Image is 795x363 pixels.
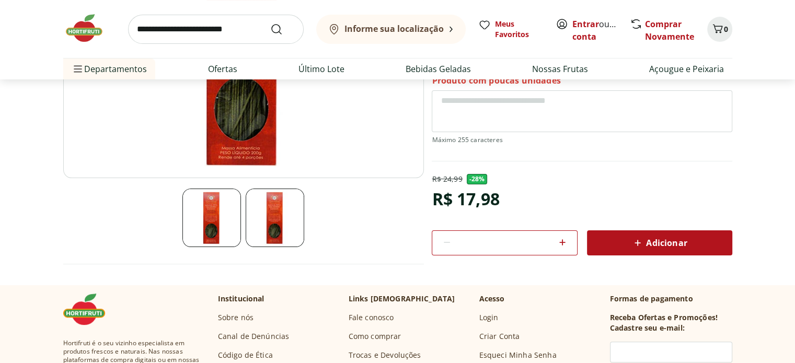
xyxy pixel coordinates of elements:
[270,23,295,36] button: Submit Search
[572,18,630,42] a: Criar conta
[72,56,147,81] span: Departamentos
[298,63,344,75] a: Último Lote
[572,18,599,30] a: Entrar
[218,331,290,342] a: Canal de Denúncias
[432,174,462,184] p: R$ 24,99
[587,230,732,255] button: Adicionar
[316,15,466,44] button: Informe sua localização
[63,294,116,325] img: Hortifruti
[432,184,499,214] div: R$ 17,98
[406,63,471,75] a: Bebidas Geladas
[208,63,237,75] a: Ofertas
[479,312,499,323] a: Login
[631,237,687,249] span: Adicionar
[432,75,560,86] p: Produto com poucas unidades
[349,312,394,323] a: Fale conosco
[63,13,116,44] img: Hortifruti
[649,63,724,75] a: Açougue e Peixaria
[478,19,543,40] a: Meus Favoritos
[724,24,728,34] span: 0
[467,174,488,184] span: - 28 %
[495,19,543,40] span: Meus Favoritos
[349,294,455,304] p: Links [DEMOGRAPHIC_DATA]
[218,294,264,304] p: Institucional
[479,331,520,342] a: Criar Conta
[645,18,694,42] a: Comprar Novamente
[610,294,732,304] p: Formas de pagamento
[532,63,588,75] a: Nossas Frutas
[610,312,718,323] h3: Receba Ofertas e Promoções!
[218,350,273,360] a: Código de Ética
[572,18,619,43] span: ou
[218,312,254,323] a: Sobre nós
[479,294,505,304] p: Acesso
[344,23,444,34] b: Informe sua localização
[479,350,557,360] a: Esqueci Minha Senha
[349,331,401,342] a: Como comprar
[610,323,685,333] h3: Cadastre seu e-mail:
[72,56,84,81] button: Menu
[182,189,241,247] img: Principal
[128,15,304,44] input: search
[349,350,421,360] a: Trocas e Devoluções
[246,189,304,247] img: Principal
[707,17,732,42] button: Carrinho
